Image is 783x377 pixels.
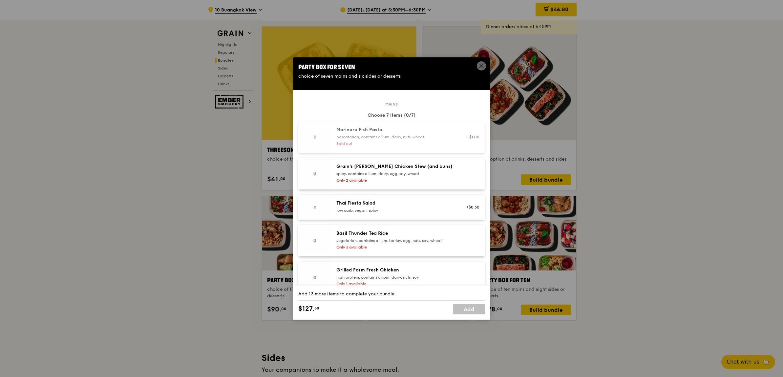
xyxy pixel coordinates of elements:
[298,304,314,314] span: $127.
[336,281,454,287] div: Only 1 available
[336,134,454,140] div: pescatarian, contains allium, dairy, nuts, wheat
[298,195,331,220] img: loading.jpg
[298,158,331,189] img: loading.jpg
[336,127,454,133] div: Marinara Fish Pasta
[453,304,485,314] a: Add
[383,102,400,107] span: Mains
[462,134,479,140] div: +$1.00
[336,208,454,213] div: low carb, vegan, spicy
[336,275,454,280] div: high protein, contains allium, dairy, nuts, soy
[314,306,319,311] span: 50
[336,267,454,273] div: Grilled Farm Fresh Chicken
[298,121,331,153] img: loading.jpg
[298,262,331,293] img: loading.jpg
[298,112,485,119] div: Choose 7 items (0/7)
[336,163,454,170] div: Grain's [PERSON_NAME] Chicken Stew (and buns)
[336,245,454,250] div: Only 3 available
[462,205,479,210] div: +$0.50
[336,171,454,176] div: spicy, contains allium, dairy, egg, soy, wheat
[298,73,485,80] div: choice of seven mains and six sides or desserts
[298,63,485,72] div: Party Box for Seven
[336,178,454,183] div: Only 2 available
[336,200,454,207] div: Thai Fiesta Salad
[298,225,331,256] img: loading.jpg
[336,230,454,237] div: Basil Thunder Tea Rice
[336,141,454,146] div: Sold out
[336,238,454,243] div: vegetarian, contains allium, barley, egg, nuts, soy, wheat
[298,291,485,297] div: Add 13 more items to complete your bundle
